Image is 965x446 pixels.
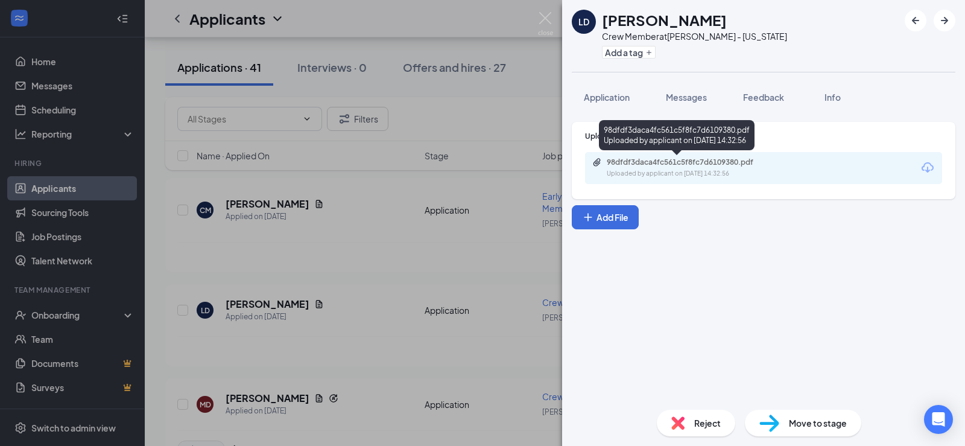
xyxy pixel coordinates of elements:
[789,416,847,430] span: Move to stage
[602,46,656,59] button: PlusAdd a tag
[578,16,589,28] div: LD
[602,10,727,30] h1: [PERSON_NAME]
[924,405,953,434] div: Open Intercom Messenger
[934,10,955,31] button: ArrowRight
[905,10,926,31] button: ArrowLeftNew
[694,416,721,430] span: Reject
[607,169,788,179] div: Uploaded by applicant on [DATE] 14:32:56
[602,30,787,42] div: Crew Member at [PERSON_NAME] - [US_STATE]
[572,205,639,229] button: Add FilePlus
[666,92,707,103] span: Messages
[645,49,653,56] svg: Plus
[743,92,784,103] span: Feedback
[592,158,602,167] svg: Paperclip
[585,131,942,141] div: Upload Resume
[920,161,935,175] svg: Download
[599,120,755,150] div: 98dfdf3daca4fc561c5f8fc7d6109380.pdf Uploaded by applicant on [DATE] 14:32:56
[584,92,630,103] span: Application
[824,92,841,103] span: Info
[607,158,776,167] div: 98dfdf3daca4fc561c5f8fc7d6109380.pdf
[582,211,594,223] svg: Plus
[937,13,952,28] svg: ArrowRight
[592,158,788,179] a: Paperclip98dfdf3daca4fc561c5f8fc7d6109380.pdfUploaded by applicant on [DATE] 14:32:56
[908,13,923,28] svg: ArrowLeftNew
